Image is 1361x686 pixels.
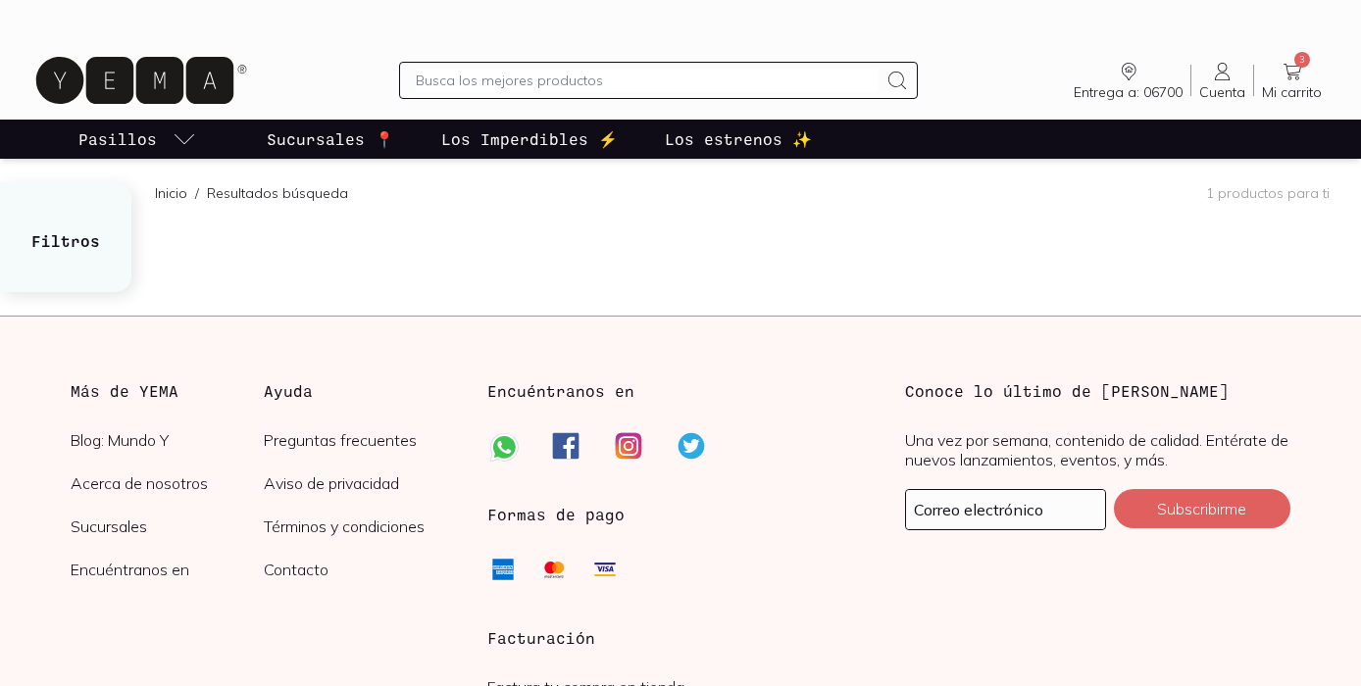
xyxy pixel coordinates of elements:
[264,430,457,450] a: Preguntas frecuentes
[487,379,634,403] h3: Encuéntranos en
[31,231,100,250] strong: Filtros
[1191,60,1253,101] a: Cuenta
[1262,83,1322,101] span: Mi carrito
[71,560,264,579] a: Encuéntranos en
[665,127,812,151] p: Los estrenos ✨
[71,473,264,493] a: Acerca de nosotros
[207,183,348,203] p: Resultados búsqueda
[441,127,618,151] p: Los Imperdibles ⚡️
[416,69,879,92] input: Busca los mejores productos
[906,490,1105,529] input: mimail@gmail.com
[487,503,625,526] h3: Formas de pago
[437,120,622,159] a: Los Imperdibles ⚡️
[1206,184,1330,202] p: 1 productos para ti
[267,127,394,151] p: Sucursales 📍
[1254,60,1330,101] a: 3Mi carrito
[71,516,264,536] a: Sucursales
[71,379,264,403] h3: Más de YEMA
[661,120,816,159] a: Los estrenos ✨
[1074,83,1183,101] span: Entrega a: 06700
[1199,83,1245,101] span: Cuenta
[187,183,207,203] span: /
[905,379,1290,403] h3: Conoce lo último de [PERSON_NAME]
[905,430,1290,469] p: Una vez por semana, contenido de calidad. Entérate de nuevos lanzamientos, eventos, y más.
[264,379,457,403] h3: Ayuda
[264,516,457,536] a: Términos y condiciones
[264,473,457,493] a: Aviso de privacidad
[1114,489,1290,528] button: Subscribirme
[155,184,187,202] a: Inicio
[263,120,398,159] a: Sucursales 📍
[78,127,157,151] p: Pasillos
[71,430,264,450] a: Blog: Mundo Y
[75,120,200,159] a: pasillo-todos-link
[1066,60,1190,101] a: Entrega a: 06700
[487,626,873,650] h3: Facturación
[1294,52,1310,68] span: 3
[264,560,457,579] a: Contacto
